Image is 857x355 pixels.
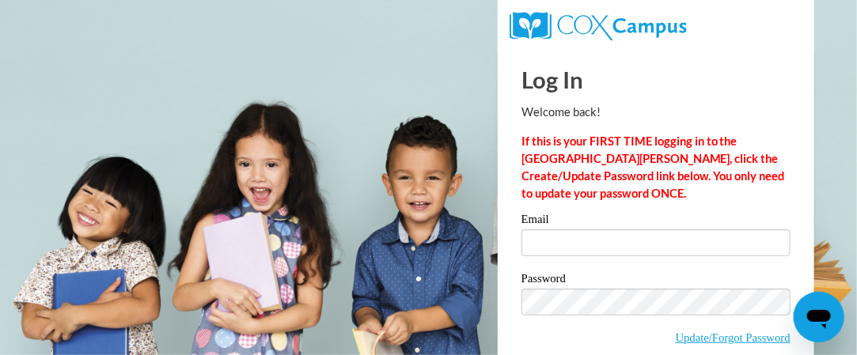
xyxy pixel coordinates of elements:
label: Password [521,273,791,289]
label: Email [521,213,791,229]
p: Welcome back! [521,104,791,121]
a: Update/Forgot Password [676,331,791,344]
iframe: Button to launch messaging window, conversation in progress [794,292,844,342]
img: COX Campus [510,12,687,40]
strong: If this is your FIRST TIME logging in to the [GEOGRAPHIC_DATA][PERSON_NAME], click the Create/Upd... [521,134,785,200]
h1: Log In [521,63,791,96]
